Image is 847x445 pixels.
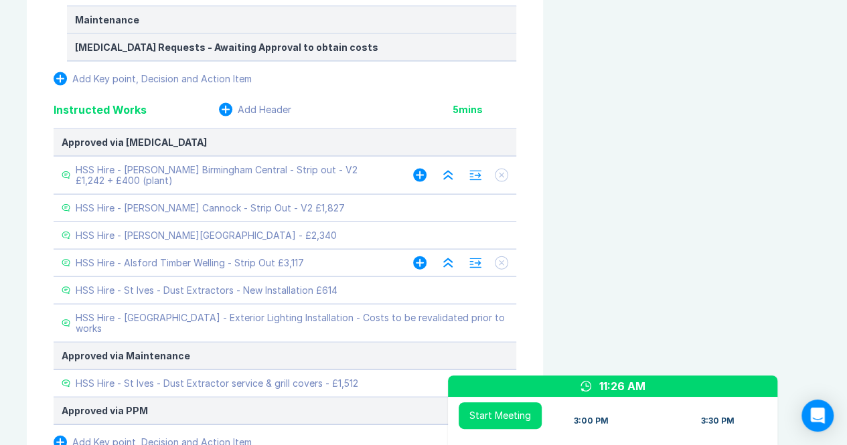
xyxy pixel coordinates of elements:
div: 11:26 AM [599,378,645,394]
div: Approved via PPM [62,406,508,416]
div: 3:30 PM [701,416,735,426]
button: Add Key point, Decision and Action Item [54,72,252,86]
div: HSS Hire - [GEOGRAPHIC_DATA] - Exterior Lighting Installation - Costs to be revalidated prior to ... [76,313,508,334]
div: Maintenance [75,15,508,25]
button: Add Header [219,103,291,116]
div: HSS Hire - St Ives - Dust Extractor service & grill covers - £1,512 [76,378,358,389]
div: HSS Hire - Alsford Timber Welling - Strip Out £3,117 [76,258,304,268]
div: [MEDICAL_DATA] Requests - Awaiting Approval to obtain costs [75,42,508,53]
div: HSS Hire - [PERSON_NAME][GEOGRAPHIC_DATA] - £2,340 [76,230,337,241]
div: Instructed Works [54,102,147,118]
div: Add Key point, Decision and Action Item [72,74,252,84]
div: Approved via Maintenance [62,351,508,361]
div: Open Intercom Messenger [801,399,834,432]
div: 3:00 PM [574,416,609,426]
div: HSS Hire - [PERSON_NAME] Birmingham Central - Strip out - V2 £1,242 + £400 (plant) [76,165,386,186]
div: HSS Hire - [PERSON_NAME] Cannock - Strip Out - V2 £1,827 [76,203,345,213]
button: Start Meeting [459,402,542,429]
div: HSS Hire - St Ives - Dust Extractors - New Installation £614 [76,285,337,296]
div: 5 mins [452,104,516,115]
div: Approved via [MEDICAL_DATA] [62,137,508,148]
div: Add Header [238,104,291,115]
